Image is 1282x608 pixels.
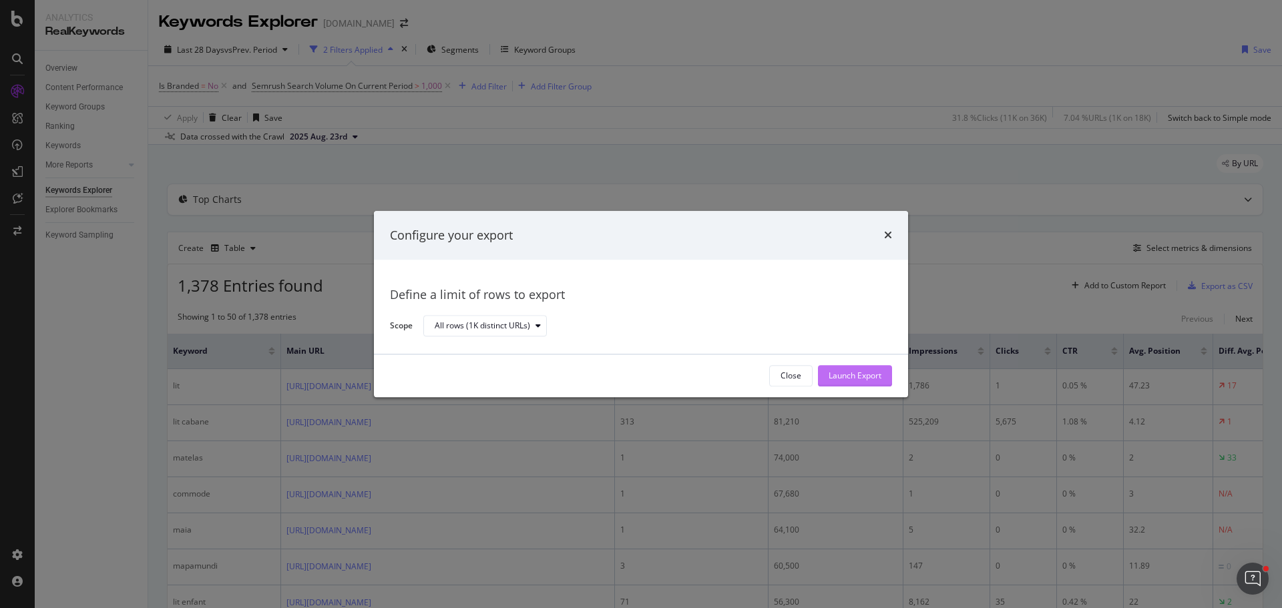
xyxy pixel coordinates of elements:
button: Launch Export [818,365,892,386]
div: times [884,227,892,244]
div: Launch Export [829,370,881,382]
img: tab_domain_overview_orange.svg [54,77,65,88]
div: v 4.0.25 [37,21,65,32]
label: Scope [390,320,413,334]
button: All rows (1K distinct URLs) [423,316,547,337]
img: logo_orange.svg [21,21,32,32]
div: Configure your export [390,227,513,244]
div: Domaine [69,79,103,87]
div: Close [781,370,801,382]
div: Define a limit of rows to export [390,287,892,304]
div: modal [374,211,908,397]
div: All rows (1K distinct URLs) [435,322,530,330]
button: Close [769,365,813,386]
iframe: Intercom live chat [1237,563,1269,595]
div: Mots-clés [166,79,204,87]
img: tab_keywords_by_traffic_grey.svg [152,77,162,88]
div: Domaine: [DOMAIN_NAME] [35,35,151,45]
img: website_grey.svg [21,35,32,45]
